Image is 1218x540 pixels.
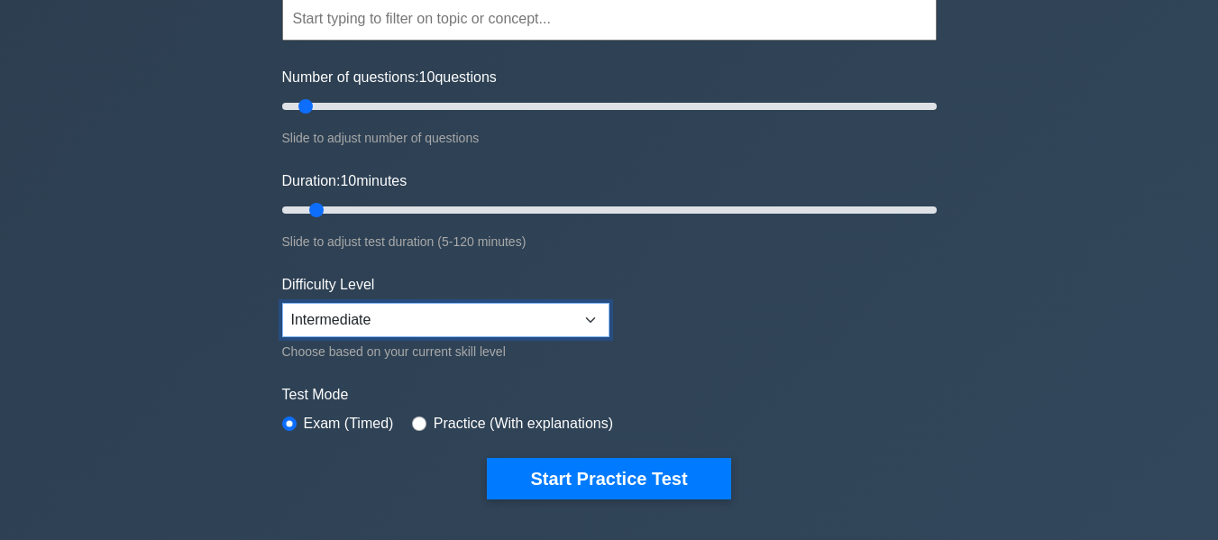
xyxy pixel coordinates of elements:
[340,173,356,188] span: 10
[434,413,613,435] label: Practice (With explanations)
[282,67,497,88] label: Number of questions: questions
[304,413,394,435] label: Exam (Timed)
[282,127,937,149] div: Slide to adjust number of questions
[282,384,937,406] label: Test Mode
[282,231,937,252] div: Slide to adjust test duration (5-120 minutes)
[282,341,609,362] div: Choose based on your current skill level
[419,69,435,85] span: 10
[282,170,408,192] label: Duration: minutes
[282,274,375,296] label: Difficulty Level
[487,458,730,499] button: Start Practice Test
